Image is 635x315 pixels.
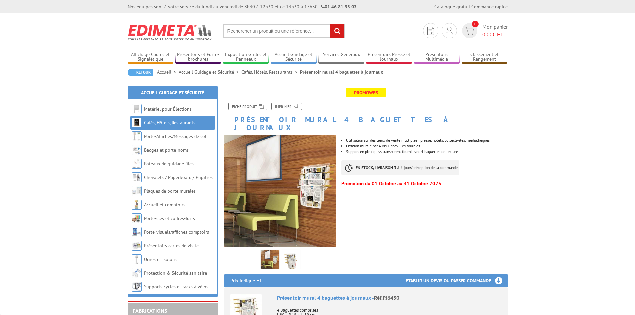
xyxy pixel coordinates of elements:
[128,69,153,76] a: Retour
[179,69,241,75] a: Accueil Guidage et Sécurité
[144,133,206,139] a: Porte-Affiches/Messages de sol
[462,52,508,63] a: Classement et Rangement
[144,243,199,249] a: Présentoirs cartes de visite
[446,27,453,35] img: devis rapide
[132,200,142,210] img: Accueil et comptoirs
[175,52,221,63] a: Présentoirs et Porte-brochures
[460,23,508,38] a: devis rapide 0 Mon panier 0,00€ HT
[132,227,142,237] img: Porte-visuels/affiches comptoirs
[144,202,185,208] a: Accueil et comptoirs
[141,90,204,96] a: Accueil Guidage et Sécurité
[261,250,279,271] img: presentoirs_brochures_pj6450_mise_en_situation.jpg
[300,69,383,75] li: Présentoir mural 4 baguettes à journaux
[144,120,195,126] a: Cafés, Hôtels, Restaurants
[132,104,142,114] img: Matériel pour Élections
[414,52,460,63] a: Présentoirs Multimédia
[132,268,142,278] img: Protection & Sécurité sanitaire
[318,52,364,63] a: Services Généraux
[482,31,493,38] span: 0,00
[223,24,345,38] input: Rechercher un produit ou une référence...
[132,241,142,251] img: Présentoirs cartes de visite
[230,274,262,287] p: Prix indiqué HT
[346,150,507,154] li: Support en plexiglass transparent fourni avec 4 baguettes de lecture
[241,69,300,75] a: Cafés, Hôtels, Restaurants
[228,103,267,110] a: Fiche produit
[144,147,189,153] a: Badges et porte-noms
[224,135,337,247] img: presentoirs_brochures_pj6450_mise_en_situation.jpg
[132,159,142,169] img: Poteaux de guidage files
[366,52,412,63] a: Présentoirs Presse et Journaux
[144,188,196,194] a: Plaques de porte murales
[128,20,213,45] img: Edimeta
[132,118,142,128] img: Cafés, Hôtels, Restaurants
[144,229,209,235] a: Porte-visuels/affiches comptoirs
[144,174,213,180] a: Chevalets / Paperboard / Pupitres
[356,165,412,170] strong: EN STOCK, LIVRAISON 3 à 4 jours
[132,254,142,264] img: Urnes et isoloirs
[472,21,479,27] span: 0
[330,24,344,38] input: rechercher
[144,256,177,262] a: Urnes et isoloirs
[434,3,508,10] div: |
[341,160,459,175] p: à réception de la commande
[128,3,357,10] div: Nos équipes sont à votre service du lundi au vendredi de 8h30 à 12h30 et de 13h30 à 17h30
[132,186,142,196] img: Plaques de porte murales
[132,282,142,292] img: Supports cycles et racks à vélos
[374,294,399,301] span: Réf.PJ6450
[465,27,474,35] img: devis rapide
[471,4,508,10] a: Commande rapide
[346,144,507,148] li: Fixation murale par 4 vis + chevilles fournies
[277,294,502,302] div: Présentoir mural 4 baguettes à journaux -
[144,106,192,112] a: Matériel pour Élections
[144,215,195,221] a: Porte-clés et coffres-forts
[132,213,142,223] img: Porte-clés et coffres-forts
[144,284,208,290] a: Supports cycles et racks à vélos
[346,88,386,97] span: Promoweb
[223,52,269,63] a: Exposition Grilles et Panneaux
[271,103,302,110] a: Imprimer
[132,131,142,141] img: Porte-Affiches/Messages de sol
[128,52,174,63] a: Affichage Cadres et Signalétique
[321,4,357,10] strong: 01 46 81 33 03
[346,138,507,142] li: Utilisation sur des lieux de vente multiples : presse, hôtels, collectivités, médiathèques
[406,274,508,287] h3: Etablir un devis ou passer commande
[271,52,317,63] a: Accueil Guidage et Sécurité
[434,4,470,10] a: Catalogue gratuit
[341,182,507,186] p: Promotion du 01 Octobre au 31 Octobre 2025
[132,145,142,155] img: Badges et porte-noms
[144,161,194,167] a: Poteaux de guidage files
[283,251,299,272] img: presentoirs_brochures_pj6450_1.jpg
[157,69,179,75] a: Accueil
[144,270,207,276] a: Protection & Sécurité sanitaire
[482,23,508,38] span: Mon panier
[132,172,142,182] img: Chevalets / Paperboard / Pupitres
[482,31,508,38] span: € HT
[427,27,434,35] img: devis rapide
